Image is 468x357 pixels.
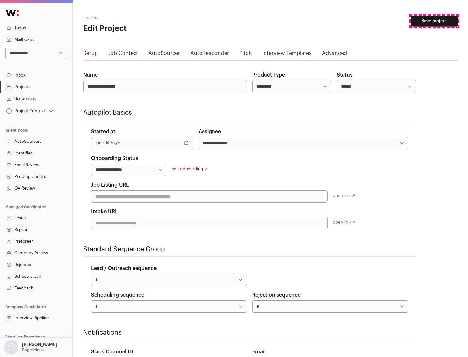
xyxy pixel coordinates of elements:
[22,347,44,352] p: Bagelicious
[83,245,416,254] h2: Standard Sequence Group
[108,49,138,60] a: Job Context
[252,291,301,299] label: Rejection sequence
[83,16,208,21] h2: Projects
[91,154,138,162] label: Onboarding Status
[262,49,312,60] a: Interview Templates
[3,6,22,19] img: Wellfound
[91,291,144,299] label: Scheduling sequence
[83,71,98,79] label: Name
[91,181,129,189] label: Job Listing URL
[411,16,458,27] button: Save project
[240,49,252,60] a: Pitch
[91,265,157,272] label: Lead / Outreach sequence
[322,49,347,60] a: Advanced
[337,71,353,79] label: Status
[5,108,45,114] div: Project Context
[252,348,408,356] div: Email
[199,128,221,136] label: Assignee
[83,49,98,60] a: Setup
[83,23,208,34] h1: Edit Project
[252,71,285,79] label: Product Type
[3,340,58,354] button: Open dropdown
[190,49,229,60] a: AutoResponder
[91,348,133,356] label: Slack Channel ID
[83,328,416,337] h2: Notifications
[22,342,57,347] p: [PERSON_NAME]
[5,106,54,116] button: Open dropdown
[172,167,208,171] a: edit onboarding ↗
[4,340,18,354] img: nopic.png
[91,128,115,136] label: Started at
[83,108,416,117] h2: Autopilot Basics
[149,49,180,60] a: AutoSourcer
[91,208,118,215] label: Intake URL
